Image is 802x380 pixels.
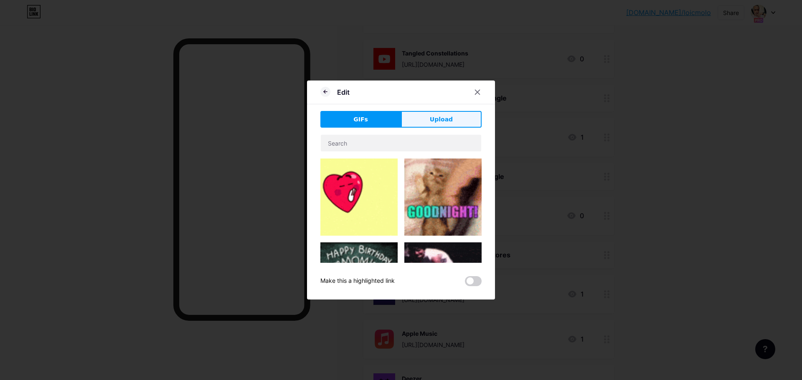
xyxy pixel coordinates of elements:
div: Edit [337,87,350,97]
img: Gihpy [404,159,482,236]
img: Gihpy [404,242,482,320]
div: Make this a highlighted link [320,276,395,286]
button: GIFs [320,111,401,128]
img: Gihpy [320,242,398,320]
span: GIFs [353,115,368,124]
img: Gihpy [320,159,398,236]
button: Upload [401,111,482,128]
span: Upload [430,115,453,124]
input: Search [321,135,481,151]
